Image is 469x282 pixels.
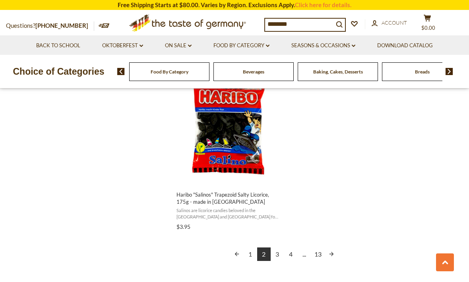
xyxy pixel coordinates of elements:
[313,69,363,75] a: Baking, Cakes, Desserts
[175,66,281,233] a: Haribo
[6,21,94,31] p: Questions?
[176,191,279,205] span: Haribo "Salinos" Trapezoid Salty Licorice, 175g - made in [GEOGRAPHIC_DATA]
[165,41,192,50] a: On Sale
[291,41,355,50] a: Seasons & Occasions
[377,41,433,50] a: Download Catalog
[175,73,281,178] img: Haribo "Salinos" Trapezoid Salty Licorice, 175g - made in Germany
[284,247,298,261] a: 4
[325,247,338,261] a: Next page
[257,247,271,261] a: 2
[151,69,188,75] a: Food By Category
[36,41,80,50] a: Back to School
[213,41,269,50] a: Food By Category
[372,19,407,27] a: Account
[35,22,88,29] a: [PHONE_NUMBER]
[176,247,391,262] div: Pagination
[117,68,125,75] img: previous arrow
[176,207,279,220] span: Salinos are licorice candies beloved in the [GEOGRAPHIC_DATA] and [GEOGRAPHIC_DATA] for many deca...
[243,69,264,75] a: Beverages
[415,69,430,75] a: Breads
[421,25,435,31] span: $0.00
[446,68,453,75] img: next arrow
[311,247,325,261] a: 13
[415,14,439,34] button: $0.00
[102,41,143,50] a: Oktoberfest
[298,247,311,261] span: ...
[295,1,351,8] a: Click here for details.
[244,247,257,261] a: 1
[271,247,284,261] a: 3
[382,19,407,26] span: Account
[230,247,244,261] a: Previous page
[176,223,190,230] span: $3.95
